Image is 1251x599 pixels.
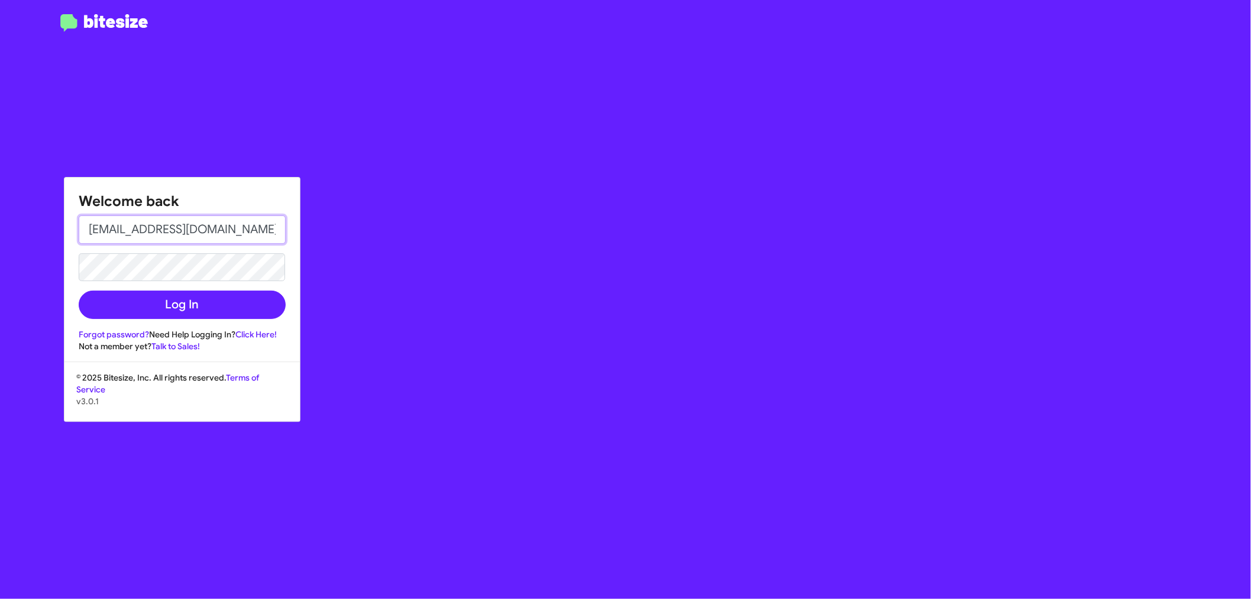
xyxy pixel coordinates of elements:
div: © 2025 Bitesize, Inc. All rights reserved. [64,372,300,421]
div: Not a member yet? [79,340,286,352]
input: Email address [79,215,286,244]
button: Log In [79,291,286,319]
h1: Welcome back [79,192,286,211]
p: v3.0.1 [76,395,288,407]
a: Forgot password? [79,329,149,340]
a: Talk to Sales! [151,341,200,352]
a: Click Here! [235,329,277,340]
a: Terms of Service [76,372,259,395]
div: Need Help Logging In? [79,329,286,340]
